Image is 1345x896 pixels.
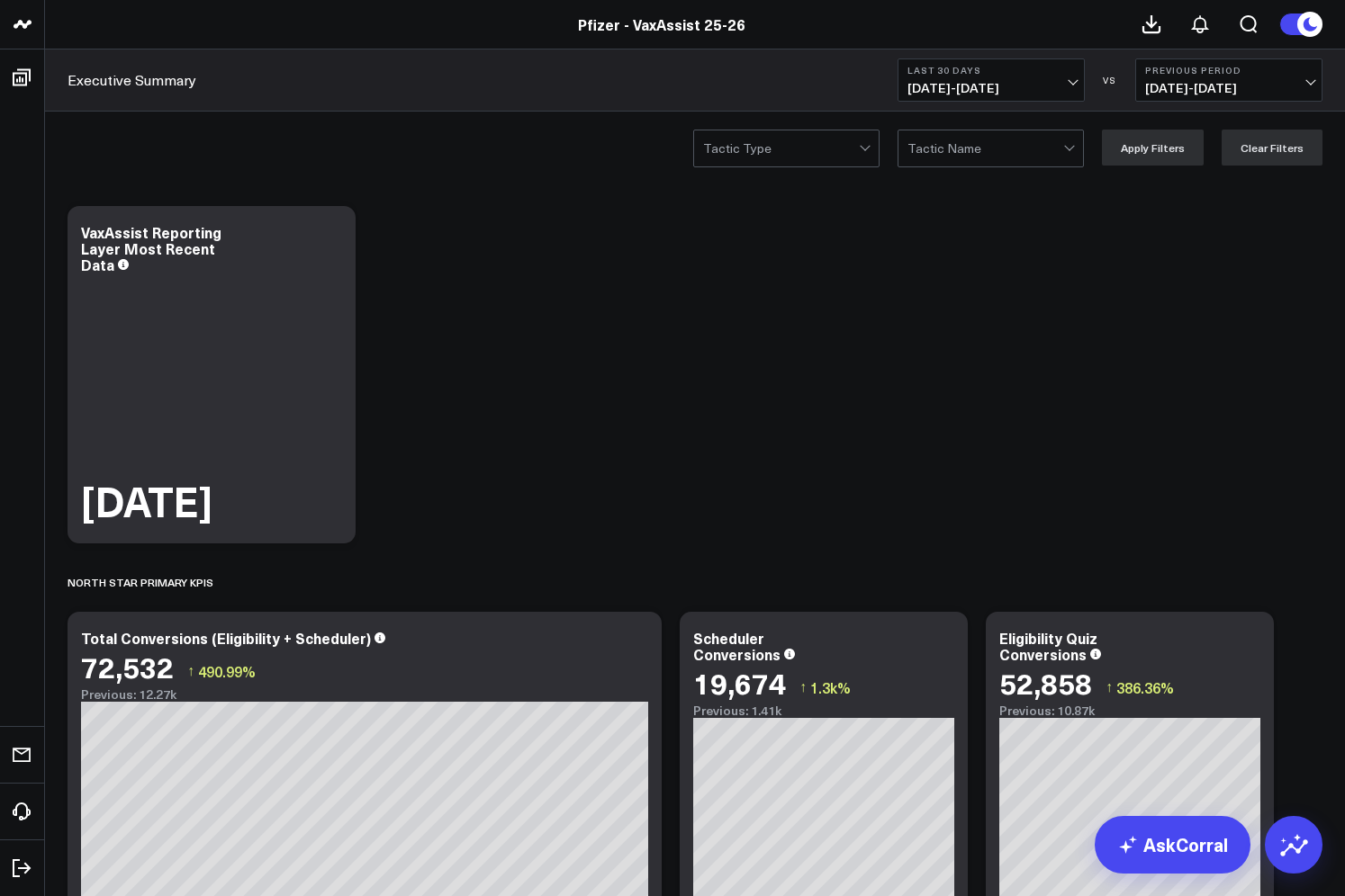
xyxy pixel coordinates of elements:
span: [DATE] - [DATE] [907,81,1075,95]
a: AskCorral [1095,816,1250,874]
span: ↑ [799,676,807,699]
span: ↑ [187,659,194,683]
div: [DATE] [81,480,212,521]
div: VaxAssist Reporting Layer Most Recent Data [81,222,221,274]
div: 52,858 [999,667,1092,699]
div: Previous: 10.87k [999,703,1260,718]
button: Clear Filters [1222,130,1322,166]
button: Apply Filters [1102,130,1204,166]
div: Scheduler Conversions [693,628,781,664]
span: [DATE] - [DATE] [1145,81,1313,95]
div: 19,674 [693,667,786,699]
span: 386.36% [1116,677,1174,697]
span: 1.3k% [810,677,851,697]
span: ↑ [1106,676,1113,699]
a: Executive Summary [68,70,196,90]
div: Eligibility Quiz Conversions [999,628,1097,664]
div: North Star Primary KPIs [68,561,213,603]
button: Previous Period[DATE]-[DATE] [1135,58,1322,102]
div: 72,532 [81,650,174,683]
div: VS [1094,75,1126,85]
button: Last 30 Days[DATE]-[DATE] [898,58,1085,102]
b: Last 30 Days [907,65,1075,76]
div: Previous: 12.27k [81,687,648,702]
div: Total Conversions (Eligibility + Scheduler) [81,628,371,648]
a: Pfizer - VaxAssist 25-26 [578,14,745,34]
b: Previous Period [1145,65,1313,76]
span: 490.99% [198,661,256,681]
div: Previous: 1.41k [693,703,954,718]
